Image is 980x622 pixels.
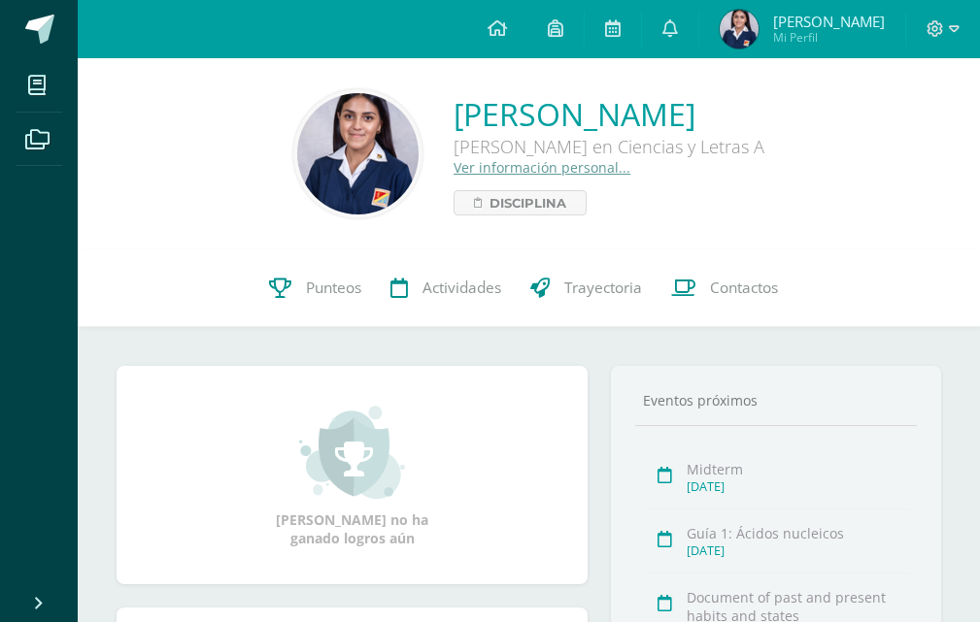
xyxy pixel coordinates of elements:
span: Disciplina [490,191,566,214]
span: [PERSON_NAME] [773,12,885,31]
img: achievement_small.png [299,404,405,501]
span: Contactos [710,278,778,298]
a: Trayectoria [516,249,657,327]
a: [PERSON_NAME] [454,93,764,135]
img: 0dab919dd0b3f34b7b413a62105f2364.png [720,10,759,49]
div: Eventos próximos [635,391,917,409]
span: Punteos [306,278,361,298]
a: Punteos [254,249,376,327]
div: Midterm [687,460,910,478]
a: Disciplina [454,190,587,215]
img: 0d7cc5829f276df19b16df343fbefcb1.png [297,93,419,214]
span: Mi Perfil [773,29,885,46]
a: Contactos [657,249,793,327]
a: Ver información personal... [454,158,630,177]
span: Trayectoria [564,278,642,298]
div: [PERSON_NAME] no ha ganado logros aún [255,404,450,547]
div: [DATE] [687,478,910,495]
div: [PERSON_NAME] en Ciencias y Letras A [454,135,764,158]
div: Guía 1: Ácidos nucleicos [687,524,910,542]
div: [DATE] [687,542,910,559]
span: Actividades [422,278,501,298]
a: Actividades [376,249,516,327]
